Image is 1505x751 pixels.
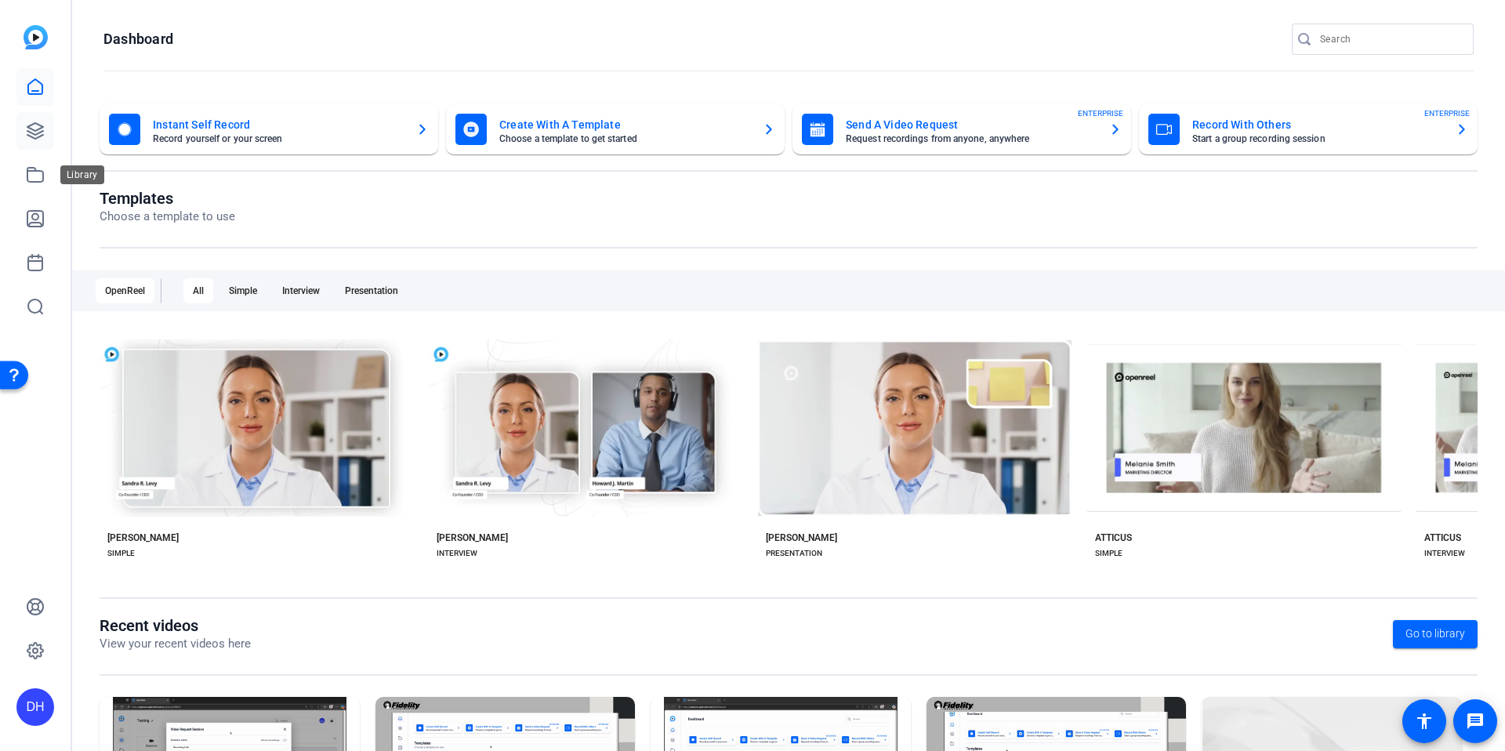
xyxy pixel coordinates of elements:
span: ENTERPRISE [1078,107,1123,119]
div: Interview [273,278,329,303]
mat-card-title: Record With Others [1192,115,1443,134]
div: INTERVIEW [1424,547,1465,560]
input: Search [1320,30,1461,49]
div: ATTICUS [1424,532,1461,544]
mat-card-subtitle: Request recordings from anyone, anywhere [846,134,1097,143]
div: PRESENTATION [766,547,822,560]
button: Record With OthersStart a group recording sessionENTERPRISE [1139,104,1478,154]
div: [PERSON_NAME] [437,532,508,544]
p: Choose a template to use [100,208,235,226]
span: ENTERPRISE [1424,107,1470,119]
div: DH [16,688,54,726]
h1: Templates [100,189,235,208]
div: SIMPLE [1095,547,1122,560]
div: [PERSON_NAME] [107,532,179,544]
div: Presentation [335,278,408,303]
a: Go to library [1393,620,1478,648]
div: Library [60,165,104,184]
div: SIMPLE [107,547,135,560]
span: Go to library [1405,626,1465,642]
mat-icon: message [1466,712,1485,731]
div: Simple [219,278,267,303]
mat-card-subtitle: Start a group recording session [1192,134,1443,143]
div: INTERVIEW [437,547,477,560]
div: OpenReel [96,278,154,303]
mat-icon: accessibility [1415,712,1434,731]
button: Send A Video RequestRequest recordings from anyone, anywhereENTERPRISE [792,104,1131,154]
img: blue-gradient.svg [24,25,48,49]
div: ATTICUS [1095,532,1132,544]
mat-card-subtitle: Record yourself or your screen [153,134,404,143]
h1: Dashboard [103,30,173,49]
h1: Recent videos [100,616,251,635]
mat-card-title: Create With A Template [499,115,750,134]
div: [PERSON_NAME] [766,532,837,544]
button: Instant Self RecordRecord yourself or your screen [100,104,438,154]
button: Create With A TemplateChoose a template to get started [446,104,785,154]
div: All [183,278,213,303]
p: View your recent videos here [100,635,251,653]
mat-card-title: Send A Video Request [846,115,1097,134]
mat-card-subtitle: Choose a template to get started [499,134,750,143]
mat-card-title: Instant Self Record [153,115,404,134]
